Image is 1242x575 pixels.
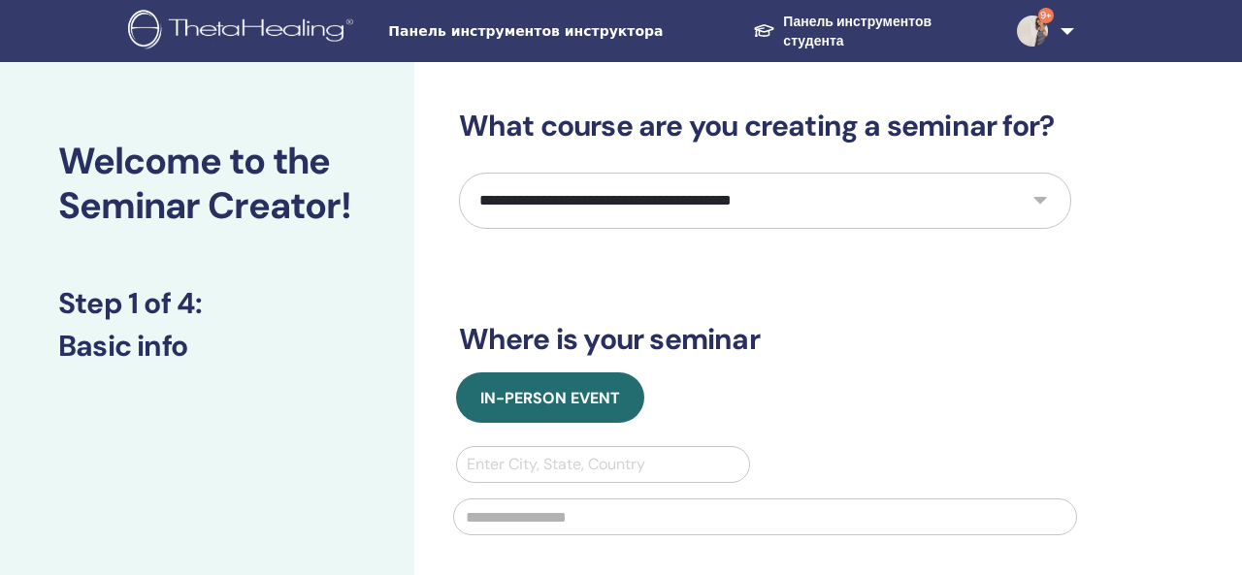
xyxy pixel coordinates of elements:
button: In-Person Event [456,372,644,423]
img: logo.png [128,10,360,53]
h3: Step 1 of 4 : [58,286,356,321]
h2: Welcome to the Seminar Creator! [58,140,356,228]
font: Панель инструментов студента [783,14,931,49]
img: default.jpg [1017,16,1048,47]
font: Панель инструментов инструктора [388,23,663,39]
h3: Where is your seminar [459,322,1071,357]
span: In-Person Event [480,388,620,408]
h3: Basic info [58,329,356,364]
img: graduation-cap-white.svg [753,22,775,38]
h3: What course are you creating a seminar for? [459,109,1071,144]
span: 9+ [1038,8,1054,23]
a: Панель инструментов студента [737,3,1001,59]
